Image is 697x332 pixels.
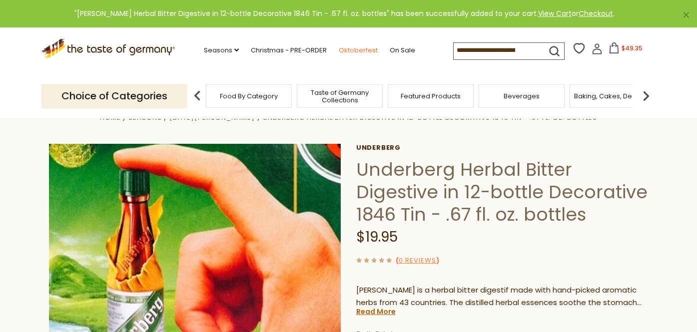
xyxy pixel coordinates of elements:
[169,113,255,122] a: [DATE][PERSON_NAME]
[356,284,649,309] p: [PERSON_NAME] is a herbal bitter digestif made with hand-picked aromatic herbs from 43 countries....
[579,8,613,18] a: Checkout
[356,158,649,226] h1: Underberg Herbal Bitter Digestive in 12-bottle Decorative 1846 Tin - .67 fl. oz. bottles
[300,89,380,104] a: Taste of Germany Collections
[683,12,689,18] a: ×
[574,92,652,100] a: Baking, Cakes, Desserts
[636,86,656,106] img: next arrow
[356,307,396,317] a: Read More
[399,256,436,266] a: 0 Reviews
[538,8,572,18] a: View Cart
[220,92,278,100] a: Food By Category
[187,86,207,106] img: previous arrow
[204,45,239,56] a: Seasons
[339,45,378,56] a: Oktoberfest
[396,256,439,265] span: ( )
[128,113,162,122] a: Seasons
[263,113,597,122] a: Underberg Herbal Bitter Digestive in 12-bottle Decorative 1846 Tin - .67 fl. oz. bottles
[356,144,649,152] a: Underberg
[251,45,327,56] a: Christmas - PRE-ORDER
[605,42,647,57] button: $49.35
[504,92,540,100] a: Beverages
[356,227,398,247] span: $19.95
[622,44,643,52] span: $49.35
[100,113,121,122] a: Home
[41,84,187,108] p: Choice of Categories
[401,92,461,100] a: Featured Products
[8,8,681,19] div: "[PERSON_NAME] Herbal Bitter Digestive in 12-bottle Decorative 1846 Tin - .67 fl. oz. bottles" ha...
[390,45,415,56] a: On Sale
